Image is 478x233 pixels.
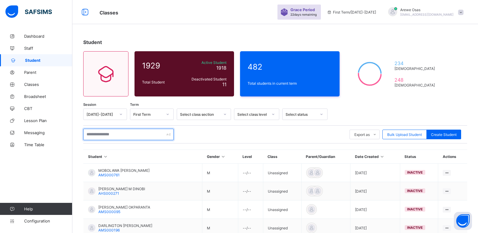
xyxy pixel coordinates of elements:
[222,81,226,87] span: 11
[350,182,400,200] td: [DATE]
[238,164,263,182] td: --/--
[24,142,72,147] span: Time Table
[83,102,96,107] span: Session
[350,164,400,182] td: [DATE]
[407,170,423,175] span: inactive
[238,150,263,164] th: Level
[280,8,288,16] img: sticker-purple.71386a28dfed39d6af7621340158ba97.svg
[98,205,150,209] span: [PERSON_NAME] OKPARANTA
[290,13,317,16] span: 22 days remaining
[454,212,472,230] button: Open asap
[202,164,238,182] td: M
[24,82,72,87] span: Classes
[216,65,226,71] span: 1918
[238,182,263,200] td: --/--
[248,62,332,71] span: 482
[103,154,108,159] i: Sort in Ascending Order
[98,173,120,177] span: AMS000761
[24,94,72,99] span: Broadsheet
[24,118,72,123] span: Lesson Plan
[263,150,301,164] th: Class
[248,81,332,86] span: Total students in current term
[350,150,400,164] th: Date Created
[141,78,182,86] div: Total Student
[184,77,226,81] span: Deactivated Student
[431,132,457,137] span: Create Student
[184,60,226,65] span: Active Student
[394,77,438,83] span: 248
[400,8,454,12] span: Arewe Osas
[237,112,268,117] div: Select class level
[100,10,118,16] span: Classes
[263,182,301,200] td: Unassigned
[133,112,163,117] div: First Term
[84,150,202,164] th: Student
[263,200,301,219] td: Unassigned
[98,209,120,214] span: AMS000095
[394,66,438,71] span: [DEMOGRAPHIC_DATA]
[438,150,467,164] th: Actions
[400,13,454,16] span: [EMAIL_ADDRESS][DOMAIN_NAME]
[290,8,315,12] span: Grace Period
[387,132,422,137] span: Bulk Upload Student
[24,130,72,135] span: Messaging
[221,154,226,159] i: Sort in Ascending Order
[394,83,438,87] span: [DEMOGRAPHIC_DATA]
[202,200,238,219] td: M
[180,112,220,117] div: Select class section
[98,228,120,232] span: AMS000196
[301,150,350,164] th: Parent/Guardian
[327,10,376,14] span: session/term information
[380,154,385,159] i: Sort in Ascending Order
[130,102,139,107] span: Term
[400,150,438,164] th: Status
[407,207,423,211] span: inactive
[24,206,72,211] span: Help
[238,200,263,219] td: --/--
[286,112,316,117] div: Select status
[98,191,119,196] span: AHS000271
[394,60,438,66] span: 234
[24,46,72,51] span: Staff
[24,219,72,223] span: Configuration
[24,106,72,111] span: CBT
[98,187,145,191] span: [PERSON_NAME] M DINOBI
[407,225,423,230] span: inactive
[98,168,150,173] span: MOBOLAWA [PERSON_NAME]
[142,61,181,70] span: 1929
[202,150,238,164] th: Gender
[263,164,301,182] td: Unassigned
[87,112,116,117] div: [DATE]-[DATE]
[25,58,72,63] span: Student
[202,182,238,200] td: M
[24,70,72,75] span: Parent
[350,200,400,219] td: [DATE]
[83,39,102,45] span: Student
[98,223,152,228] span: DARLINGTON [PERSON_NAME]
[382,7,467,17] div: AreweOsas
[354,132,370,137] span: Export as
[5,5,52,18] img: safsims
[24,34,72,39] span: Dashboard
[407,189,423,193] span: inactive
